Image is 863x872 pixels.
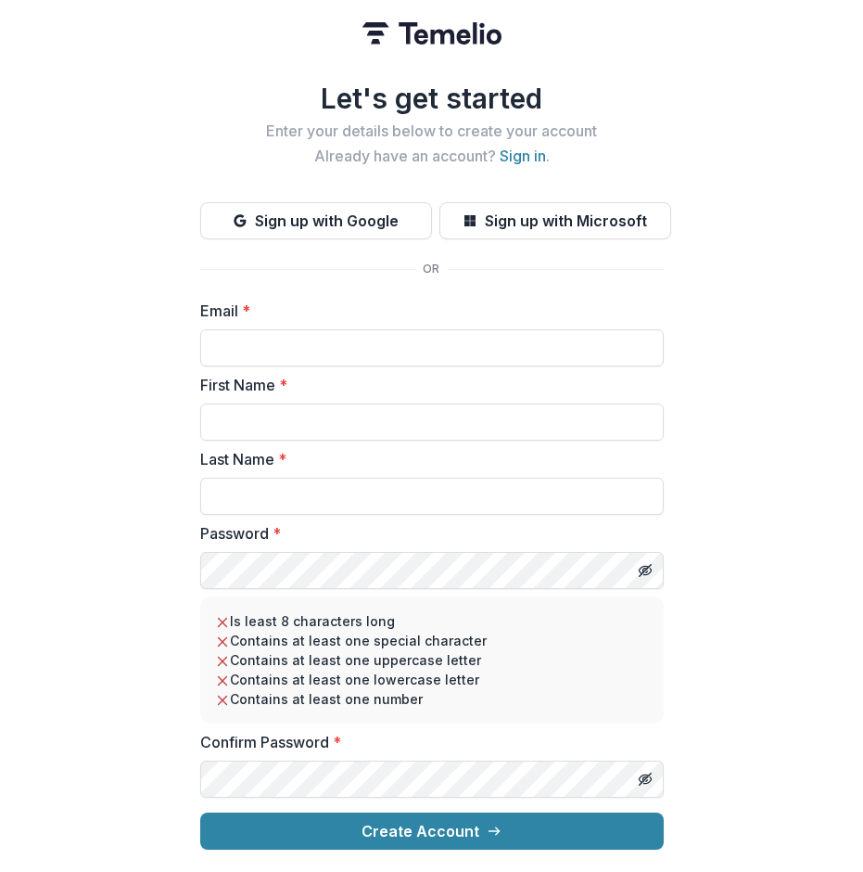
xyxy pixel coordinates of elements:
label: First Name [200,374,653,396]
button: Create Account [200,813,664,850]
button: Sign up with Google [200,202,432,239]
label: Last Name [200,448,653,470]
li: Contains at least one number [215,689,649,709]
img: Temelio [362,22,501,45]
h1: Let's get started [200,82,664,115]
li: Contains at least one lowercase letter [215,670,649,689]
button: Toggle password visibility [630,764,660,794]
label: Email [200,300,653,322]
button: Sign up with Microsoft [439,202,671,239]
li: Contains at least one special character [215,631,649,650]
li: Is least 8 characters long [215,611,649,631]
h2: Enter your details below to create your account [200,122,664,140]
label: Password [200,522,653,545]
h2: Already have an account? . [200,147,664,165]
a: Sign in [500,147,546,165]
button: Toggle password visibility [630,556,660,585]
li: Contains at least one uppercase letter [215,650,649,670]
label: Confirm Password [200,731,653,753]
